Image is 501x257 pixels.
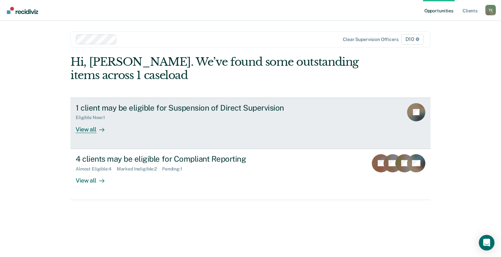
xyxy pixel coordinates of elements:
[485,5,496,15] div: T E
[76,103,305,113] div: 1 client may be eligible for Suspension of Direct Supervision
[76,166,117,172] div: Almost Eligible : 4
[343,37,398,42] div: Clear supervision officers
[70,98,431,149] a: 1 client may be eligible for Suspension of Direct SupervisionEligible Now:1View all
[70,149,431,200] a: 4 clients may be eligible for Compliant ReportingAlmost Eligible:4Marked Ineligible:2Pending:1Vie...
[7,7,38,14] img: Recidiviz
[162,166,188,172] div: Pending : 1
[70,55,358,82] div: Hi, [PERSON_NAME]. We’ve found some outstanding items across 1 caseload
[76,115,110,120] div: Eligible Now : 1
[76,171,112,184] div: View all
[401,34,424,45] span: D10
[76,120,112,133] div: View all
[76,154,305,164] div: 4 clients may be eligible for Compliant Reporting
[485,5,496,15] button: Profile dropdown button
[117,166,162,172] div: Marked Ineligible : 2
[479,235,494,250] div: Open Intercom Messenger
